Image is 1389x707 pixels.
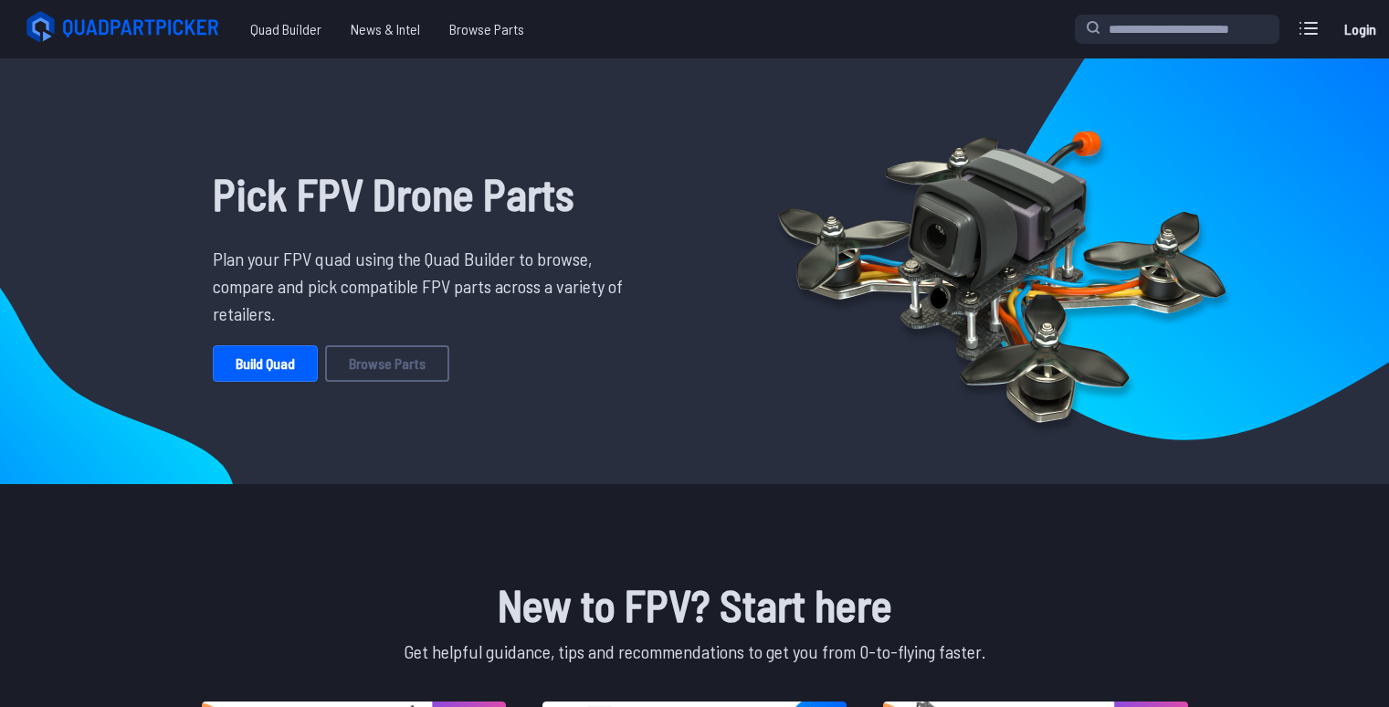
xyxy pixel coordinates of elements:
h1: New to FPV? Start here [198,572,1192,638]
p: Get helpful guidance, tips and recommendations to get you from 0-to-flying faster. [198,638,1192,665]
img: Quadcopter [739,89,1265,454]
a: Quad Builder [236,11,336,47]
a: Build Quad [213,345,318,382]
a: Login [1338,11,1382,47]
a: Browse Parts [325,345,449,382]
a: Browse Parts [435,11,539,47]
p: Plan your FPV quad using the Quad Builder to browse, compare and pick compatible FPV parts across... [213,245,637,327]
h1: Pick FPV Drone Parts [213,161,637,227]
a: News & Intel [336,11,435,47]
